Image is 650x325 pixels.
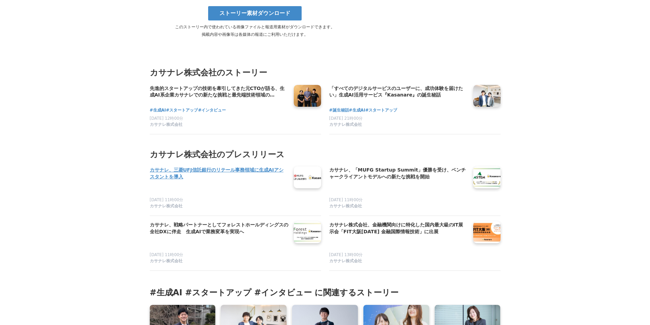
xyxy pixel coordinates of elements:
[150,252,184,257] span: [DATE] 11時00分
[329,221,468,235] h4: カサナレ株式会社、金融機関向けに特化した国内最大級のIT展示会「FIT大阪[DATE] 金融国際情報技術」に出展
[150,148,501,161] h2: カサナレ株式会社のプレスリリース
[150,221,288,236] a: カサナレ、戦略パートナーとしてフォレストホールディングスの全社DXに伴走 生成AIで業務変革を実現へ
[150,85,288,99] a: 先進的スタートアップの技術を牽引してきた元CTOが語る、生成AI系企業カサナレでの新たな挑戦と最先端技術領域の[PERSON_NAME]
[150,221,288,235] h4: カサナレ、戦略パートナーとしてフォレストホールディングスの全社DXに伴走 生成AIで業務変革を実現へ
[150,197,184,202] span: [DATE] 11時00分
[166,107,198,114] a: #スタートアップ
[150,258,183,264] span: カサナレ株式会社
[329,122,362,128] span: カサナレ株式会社
[144,23,365,38] p: このストーリー内で使われている画像ファイルと報道用素材がダウンロードできます。 掲載内容や画像等は各媒体の報道にご利用いただけます。
[208,6,302,20] a: ストーリー素材ダウンロード
[150,287,501,298] h3: #生成AI #スタートアップ #インタビュー に関連するストーリー
[329,252,363,257] span: [DATE] 13時00分
[329,258,468,265] a: カサナレ株式会社
[329,107,349,114] a: #誕生秘話
[329,122,468,129] a: カサナレ株式会社
[150,258,288,265] a: カサナレ株式会社
[150,166,288,180] h4: カサナレ、三菱UFJ信託銀行のリテール事務領域に生成AIアシスタントを導入
[349,107,365,114] a: #生成AI
[329,221,468,236] a: カサナレ株式会社、金融機関向けに特化した国内最大級のIT展示会「FIT大阪[DATE] 金融国際情報技術」に出展
[329,197,363,202] span: [DATE] 11時00分
[329,203,468,210] a: カサナレ株式会社
[365,107,397,114] a: #スタートアップ
[329,258,362,264] span: カサナレ株式会社
[329,203,362,209] span: カサナレ株式会社
[150,122,288,129] a: カサナレ株式会社
[150,166,288,181] a: カサナレ、三菱UFJ信託銀行のリテール事務領域に生成AIアシスタントを導入
[150,203,183,209] span: カサナレ株式会社
[329,85,468,99] a: 「すべてのデジタルサービスのユーザーに、成功体験を届けたい」生成AI活用サービス『Kasanare』の誕生秘話
[150,66,501,79] h3: カサナレ株式会社のストーリー
[198,107,226,114] a: #インタビュー
[329,166,468,181] a: カサナレ、「MUFG Startup Summit」優勝を受け、ベンチャークライアントモデルへの新たな挑戦を開始
[329,116,363,121] span: [DATE] 21時00分
[150,203,288,210] a: カサナレ株式会社
[150,122,183,128] span: カサナレ株式会社
[150,116,184,121] span: [DATE] 12時00分
[329,166,468,180] h4: カサナレ、「MUFG Startup Summit」優勝を受け、ベンチャークライアントモデルへの新たな挑戦を開始
[150,107,166,114] a: #生成AI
